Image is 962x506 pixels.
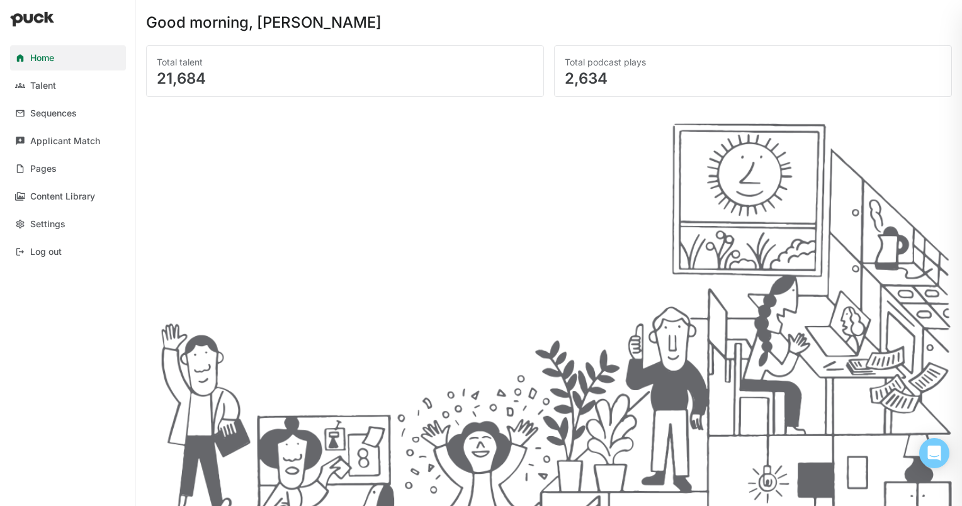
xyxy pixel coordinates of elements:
[919,438,949,468] div: Open Intercom Messenger
[10,128,126,154] a: Applicant Match
[30,81,56,91] div: Talent
[10,45,126,70] a: Home
[157,56,533,69] div: Total talent
[30,53,54,64] div: Home
[565,71,941,86] div: 2,634
[565,56,941,69] div: Total podcast plays
[30,164,57,174] div: Pages
[30,136,100,147] div: Applicant Match
[10,73,126,98] a: Talent
[30,247,62,257] div: Log out
[30,219,65,230] div: Settings
[157,71,533,86] div: 21,684
[30,191,95,202] div: Content Library
[10,101,126,126] a: Sequences
[10,156,126,181] a: Pages
[146,15,382,30] div: Good morning, [PERSON_NAME]
[30,108,77,119] div: Sequences
[10,211,126,237] a: Settings
[10,184,126,209] a: Content Library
